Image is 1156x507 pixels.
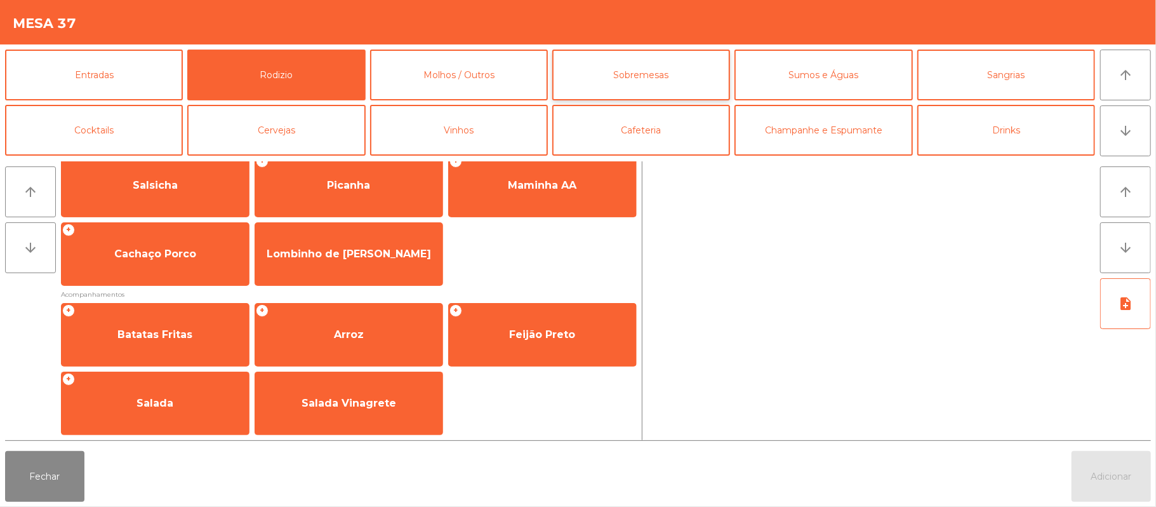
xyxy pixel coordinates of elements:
[508,179,576,191] span: Maminha AA
[1100,222,1151,273] button: arrow_downward
[449,155,462,168] span: +
[187,50,365,100] button: Rodizio
[1100,278,1151,329] button: note_add
[327,179,370,191] span: Picanha
[370,50,548,100] button: Molhos / Outros
[334,328,364,341] span: Arroz
[62,224,75,236] span: +
[917,105,1095,156] button: Drinks
[370,105,548,156] button: Vinhos
[267,248,431,260] span: Lombinho de [PERSON_NAME]
[1100,166,1151,217] button: arrow_upward
[1100,50,1151,100] button: arrow_upward
[62,373,75,386] span: +
[114,248,196,260] span: Cachaço Porco
[552,50,730,100] button: Sobremesas
[5,166,56,217] button: arrow_upward
[302,397,396,409] span: Salada Vinagrete
[1118,67,1133,83] i: arrow_upward
[5,222,56,273] button: arrow_downward
[62,304,75,317] span: +
[734,50,912,100] button: Sumos e Águas
[23,240,38,255] i: arrow_downward
[256,304,269,317] span: +
[13,14,76,33] h4: Mesa 37
[5,105,183,156] button: Cocktails
[1118,123,1133,139] i: arrow_downward
[1100,105,1151,156] button: arrow_downward
[61,288,637,301] span: Acompanhamentos
[5,50,183,100] button: Entradas
[133,179,178,191] span: Salsicha
[256,155,269,168] span: +
[5,451,84,502] button: Fechar
[917,50,1095,100] button: Sangrias
[136,397,173,409] span: Salada
[552,105,730,156] button: Cafeteria
[509,328,575,341] span: Feijão Preto
[117,328,192,341] span: Batatas Fritas
[23,184,38,199] i: arrow_upward
[1118,296,1133,311] i: note_add
[1118,184,1133,199] i: arrow_upward
[734,105,912,156] button: Champanhe e Espumante
[1118,240,1133,255] i: arrow_downward
[187,105,365,156] button: Cervejas
[449,304,462,317] span: +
